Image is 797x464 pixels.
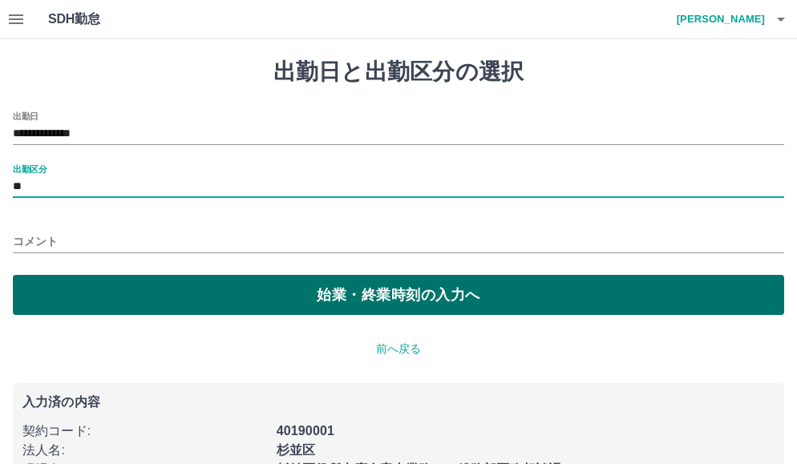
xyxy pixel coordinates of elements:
p: 入力済の内容 [22,396,775,409]
b: 40190001 [277,424,334,438]
label: 出勤区分 [13,163,47,175]
b: 杉並区 [277,443,315,457]
p: 法人名 : [22,441,267,460]
p: 前へ戻る [13,341,784,357]
p: 契約コード : [22,422,267,441]
label: 出勤日 [13,110,38,122]
h1: 出勤日と出勤区分の選択 [13,59,784,86]
button: 始業・終業時刻の入力へ [13,275,784,315]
